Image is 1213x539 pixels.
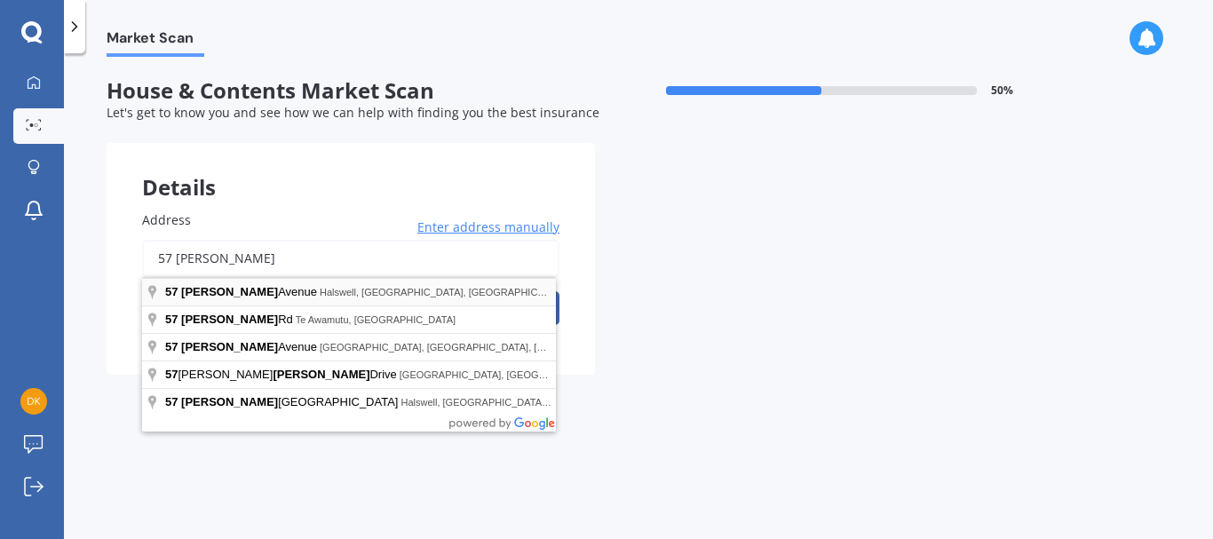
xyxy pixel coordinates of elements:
span: 57 [165,285,178,298]
span: 57 [165,368,178,381]
div: Details [107,143,595,196]
span: Te Awamutu, [GEOGRAPHIC_DATA] [296,314,456,325]
span: 50 % [991,84,1013,97]
span: Avenue [165,285,320,298]
span: [PERSON_NAME] [181,313,278,326]
span: Enter address manually [417,218,559,236]
span: Market Scan [107,29,204,53]
span: [PERSON_NAME] [181,285,278,298]
span: Address [142,211,191,228]
span: [PERSON_NAME] [273,368,369,381]
span: [PERSON_NAME] [181,340,278,353]
span: Rd [165,313,296,326]
span: Let's get to know you and see how we can help with finding you the best insurance [107,104,599,121]
span: [PERSON_NAME] Drive [165,368,400,381]
img: 07c7b75a0f00bb1e5c17c81eb67fb2a0 [20,388,47,415]
span: Avenue [165,340,320,353]
span: 57 [165,313,178,326]
span: Halswell, [GEOGRAPHIC_DATA], [GEOGRAPHIC_DATA] [400,397,651,408]
span: [GEOGRAPHIC_DATA] [165,395,400,408]
span: [GEOGRAPHIC_DATA], [GEOGRAPHIC_DATA], [GEOGRAPHIC_DATA] [320,342,636,353]
span: House & Contents Market Scan [107,78,595,104]
span: Halswell, [GEOGRAPHIC_DATA], [GEOGRAPHIC_DATA] [320,287,570,297]
span: 57 [165,340,178,353]
span: 57 [PERSON_NAME] [165,395,278,408]
input: Enter address [142,240,559,277]
span: [GEOGRAPHIC_DATA], [GEOGRAPHIC_DATA], [GEOGRAPHIC_DATA] [400,369,716,380]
